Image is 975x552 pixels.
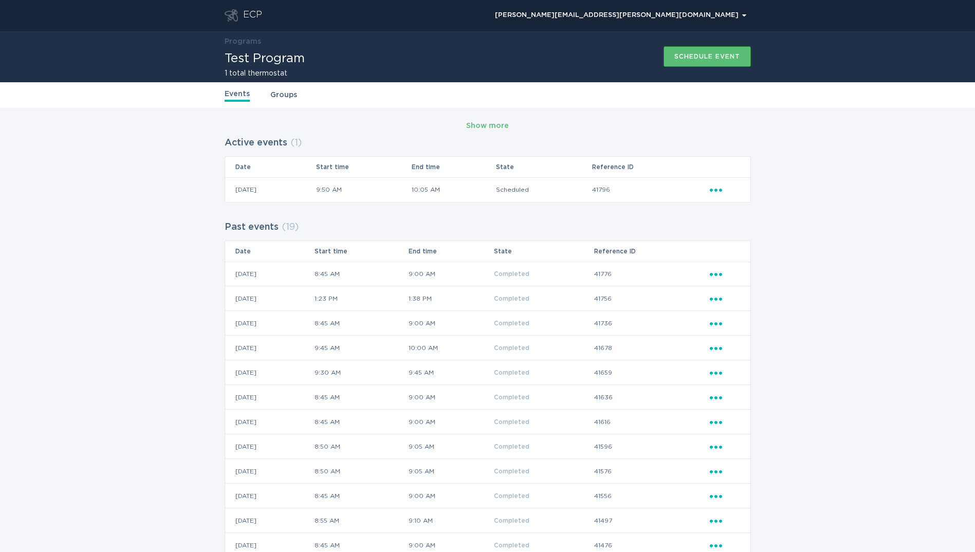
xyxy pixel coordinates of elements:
[408,241,493,262] th: End time
[710,540,740,551] div: Popover menu
[314,410,408,434] td: 8:45 AM
[225,311,750,336] tr: 02327e2b0df34a41b8f3b3728342d034
[408,434,493,459] td: 9:05 AM
[411,157,495,177] th: End time
[314,484,408,508] td: 8:45 AM
[594,286,709,311] td: 41756
[494,444,529,450] span: Completed
[494,419,529,425] span: Completed
[494,518,529,524] span: Completed
[225,360,750,385] tr: 4321e8685bbb4bdda01d7045b3cbce63
[314,262,408,286] td: 8:45 AM
[408,484,493,508] td: 9:00 AM
[314,360,408,385] td: 9:30 AM
[225,286,750,311] tr: 62737019fca845c4bbea1aaa905f551a
[408,410,493,434] td: 9:00 AM
[490,8,751,23] button: Open user account details
[408,385,493,410] td: 9:00 AM
[674,53,740,60] div: Schedule event
[494,493,529,499] span: Completed
[494,296,529,302] span: Completed
[408,459,493,484] td: 9:05 AM
[710,392,740,403] div: Popover menu
[594,336,709,360] td: 41678
[494,345,529,351] span: Completed
[225,262,750,286] tr: 210df60dd48748639b6a86024fc316c9
[225,360,314,385] td: [DATE]
[592,157,709,177] th: Reference ID
[495,12,746,19] div: [PERSON_NAME][EMAIL_ADDRESS][PERSON_NAME][DOMAIN_NAME]
[408,311,493,336] td: 9:00 AM
[411,177,495,202] td: 10:05 AM
[225,134,287,152] h2: Active events
[594,508,709,533] td: 41497
[314,434,408,459] td: 8:50 AM
[225,262,314,286] td: [DATE]
[225,70,305,77] h2: 1 total thermostat
[225,241,750,262] tr: Table Headers
[225,88,250,102] a: Events
[594,385,709,410] td: 41636
[494,370,529,376] span: Completed
[314,385,408,410] td: 8:45 AM
[225,434,750,459] tr: 9300ef3b79ef4fa7b6f25599ec076120
[225,385,750,410] tr: 74bb2ebd586f4ad0ac8240aa3db334b2
[710,184,740,195] div: Popover menu
[494,468,529,474] span: Completed
[225,9,238,22] button: Go to dashboard
[290,138,302,148] span: ( 1 )
[225,385,314,410] td: [DATE]
[594,434,709,459] td: 41596
[314,508,408,533] td: 8:55 AM
[314,336,408,360] td: 9:45 AM
[494,320,529,326] span: Completed
[594,360,709,385] td: 41659
[710,466,740,477] div: Popover menu
[225,52,305,65] h1: Test Program
[225,410,750,434] tr: d5c94b07d1214a549e5754e5ce4502e0
[494,542,529,548] span: Completed
[225,157,316,177] th: Date
[282,223,299,232] span: ( 19 )
[225,410,314,434] td: [DATE]
[316,177,411,202] td: 9:50 AM
[594,484,709,508] td: 41556
[490,8,751,23] div: Popover menu
[314,286,408,311] td: 1:23 PM
[225,484,314,508] td: [DATE]
[225,177,750,202] tr: 07796191ee8e4a8aa8eb89daeeb6f67a
[594,311,709,336] td: 41736
[225,459,314,484] td: [DATE]
[408,508,493,533] td: 9:10 AM
[594,410,709,434] td: 41616
[314,311,408,336] td: 8:45 AM
[243,9,262,22] div: ECP
[225,311,314,336] td: [DATE]
[493,241,594,262] th: State
[710,318,740,329] div: Popover menu
[496,187,529,193] span: Scheduled
[225,484,750,508] tr: 07db418ad5f44884bb0250b84a11e8c4
[225,336,314,360] td: [DATE]
[495,157,591,177] th: State
[466,118,509,134] button: Show more
[494,394,529,400] span: Completed
[225,38,261,45] a: Programs
[594,459,709,484] td: 41576
[225,218,279,236] h2: Past events
[710,342,740,354] div: Popover menu
[225,286,314,311] td: [DATE]
[710,268,740,280] div: Popover menu
[225,157,750,177] tr: Table Headers
[466,120,509,132] div: Show more
[225,459,750,484] tr: 9acd3e46ad31405e9e6ba880b52d347e
[314,459,408,484] td: 8:50 AM
[225,508,314,533] td: [DATE]
[710,367,740,378] div: Popover menu
[408,360,493,385] td: 9:45 AM
[710,293,740,304] div: Popover menu
[225,241,314,262] th: Date
[594,262,709,286] td: 41776
[408,262,493,286] td: 9:00 AM
[225,177,316,202] td: [DATE]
